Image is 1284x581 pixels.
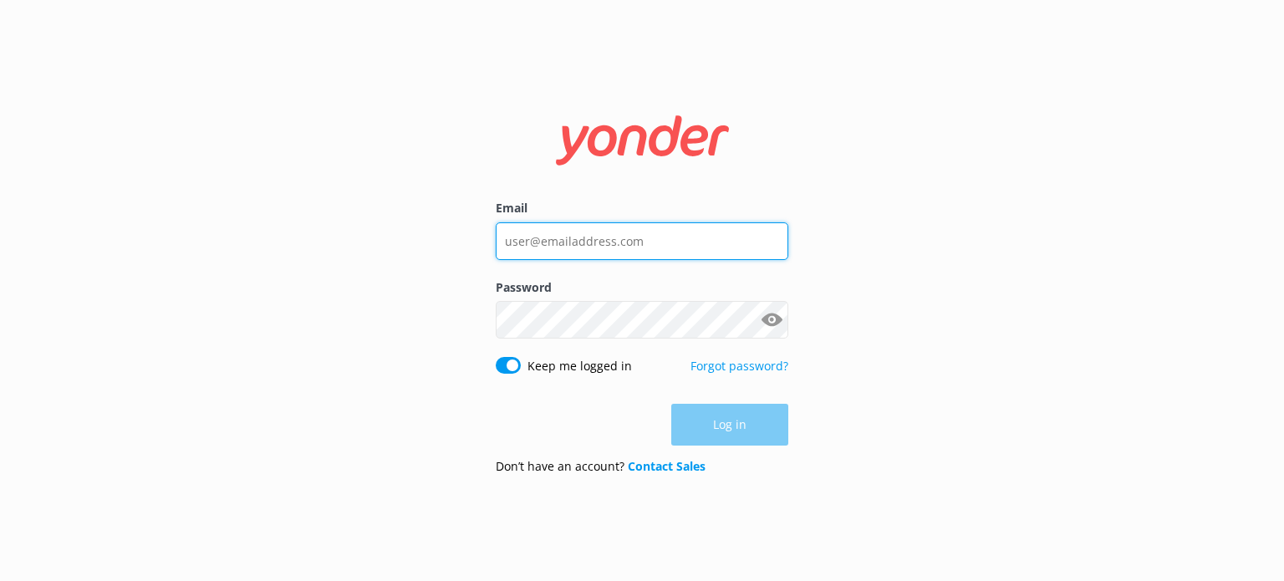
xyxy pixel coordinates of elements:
[496,199,788,217] label: Email
[527,357,632,375] label: Keep me logged in
[628,458,706,474] a: Contact Sales
[690,358,788,374] a: Forgot password?
[755,303,788,337] button: Show password
[496,457,706,476] p: Don’t have an account?
[496,222,788,260] input: user@emailaddress.com
[496,278,788,297] label: Password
